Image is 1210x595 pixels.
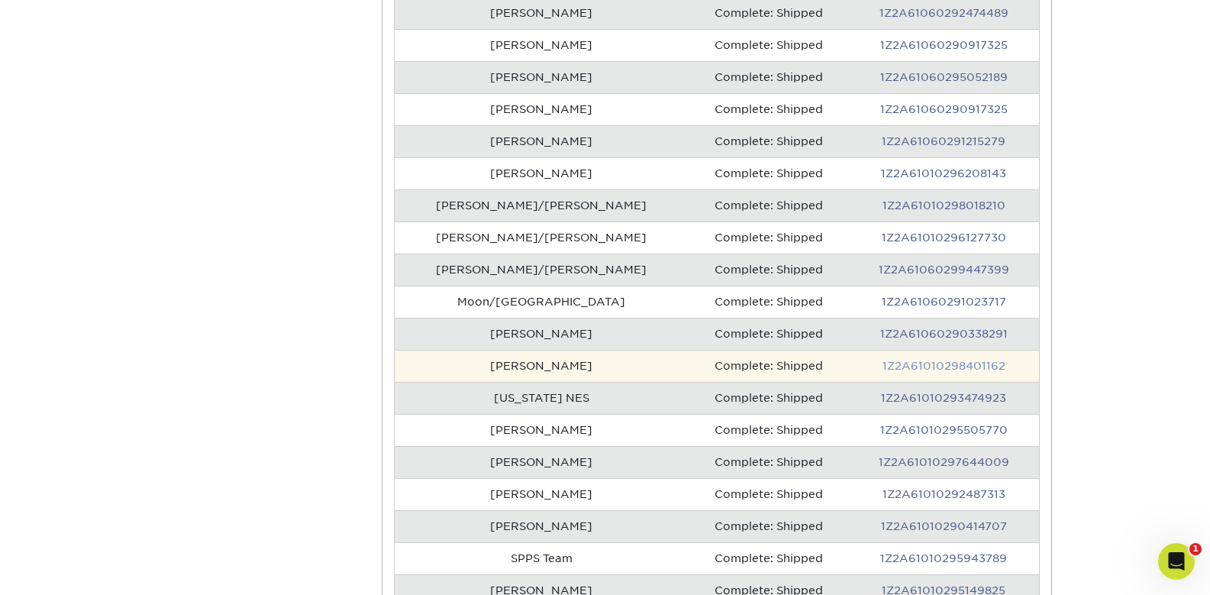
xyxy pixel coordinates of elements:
a: 1Z2A61010298401162 [882,360,1005,372]
td: Complete: Shipped [689,414,850,446]
td: Complete: Shipped [689,510,850,542]
td: [PERSON_NAME] [395,29,689,61]
td: [PERSON_NAME]/[PERSON_NAME] [395,189,689,222]
td: Moon/[GEOGRAPHIC_DATA] [395,286,689,318]
span: 1 [1189,543,1202,555]
a: 1Z2A61010295943789 [880,552,1007,564]
td: [PERSON_NAME] [395,125,689,157]
td: [PERSON_NAME] [395,510,689,542]
td: [PERSON_NAME] [395,478,689,510]
iframe: Intercom live chat [1158,543,1195,580]
td: Complete: Shipped [689,93,850,125]
td: [PERSON_NAME]/[PERSON_NAME] [395,254,689,286]
td: [PERSON_NAME]/[PERSON_NAME] [395,222,689,254]
td: Complete: Shipped [689,61,850,93]
td: [US_STATE] NES [395,382,689,414]
td: Complete: Shipped [689,382,850,414]
td: Complete: Shipped [689,318,850,350]
td: [PERSON_NAME] [395,350,689,382]
td: Complete: Shipped [689,125,850,157]
td: [PERSON_NAME] [395,157,689,189]
a: 1Z2A61010296208143 [881,167,1006,179]
a: 1Z2A61010293474923 [881,392,1006,404]
td: [PERSON_NAME] [395,318,689,350]
a: 1Z2A61060295052189 [880,71,1008,83]
a: 1Z2A61010296127730 [882,231,1006,244]
td: [PERSON_NAME] [395,93,689,125]
td: [PERSON_NAME] [395,446,689,478]
td: Complete: Shipped [689,542,850,574]
a: 1Z2A61060290917325 [880,39,1008,51]
a: 1Z2A61010290414707 [881,520,1007,532]
td: Complete: Shipped [689,254,850,286]
td: SPPS Team [395,542,689,574]
a: 1Z2A61060291023717 [882,296,1006,308]
td: Complete: Shipped [689,446,850,478]
a: 1Z2A61060299447399 [879,264,1009,276]
iframe: Google Customer Reviews [4,548,130,590]
td: [PERSON_NAME] [395,414,689,446]
td: [PERSON_NAME] [395,61,689,93]
a: 1Z2A61060292474489 [879,7,1008,19]
td: Complete: Shipped [689,189,850,222]
a: 1Z2A61010298018210 [882,199,1005,212]
td: Complete: Shipped [689,350,850,382]
a: 1Z2A61060291215279 [882,135,1005,147]
a: 1Z2A61060290338291 [880,328,1008,340]
td: Complete: Shipped [689,286,850,318]
td: Complete: Shipped [689,478,850,510]
a: 1Z2A61010292487313 [882,488,1005,500]
a: 1Z2A61010295505770 [880,424,1008,436]
a: 1Z2A61060290917325 [880,103,1008,115]
td: Complete: Shipped [689,157,850,189]
td: Complete: Shipped [689,29,850,61]
a: 1Z2A61010297644009 [879,456,1009,468]
td: Complete: Shipped [689,222,850,254]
